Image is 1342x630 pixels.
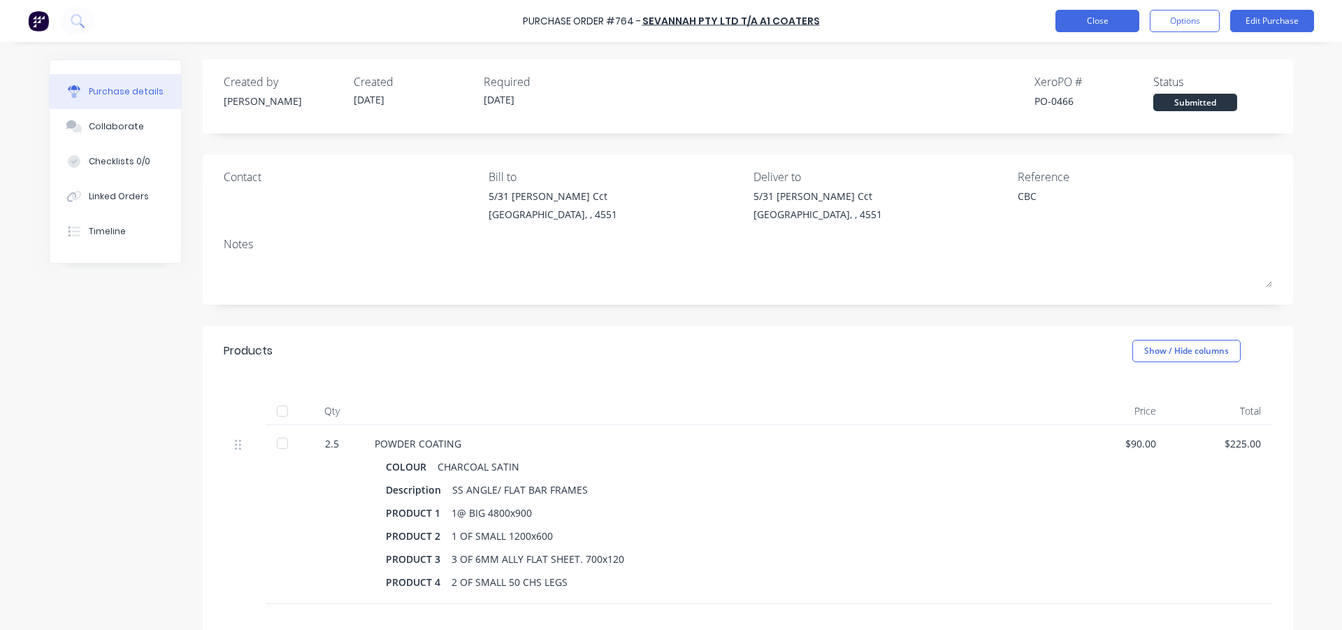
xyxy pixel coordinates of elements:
div: Submitted [1153,94,1237,111]
div: SS ANGLE/ FLAT BAR FRAMES [452,480,588,500]
button: Collaborate [50,109,181,144]
div: CHARCOAL SATIN [438,457,519,477]
div: PRODUCT 3 [386,549,452,569]
div: Total [1167,397,1272,425]
button: Checklists 0/0 [50,144,181,179]
div: Timeline [89,225,126,238]
div: $90.00 [1074,436,1156,451]
div: 2.5 [312,436,352,451]
div: POWDER COATING [375,436,1051,451]
div: 5/31 [PERSON_NAME] Cct [489,189,617,203]
div: 2 OF SMALL 50 CHS LEGS [452,572,568,592]
div: 1 OF SMALL 1200x600 [452,526,553,546]
div: 1@ BIG 4800x900 [452,503,532,523]
button: Show / Hide columns [1132,340,1241,362]
div: [PERSON_NAME] [224,94,342,108]
div: PRODUCT 4 [386,572,452,592]
div: Products [224,343,273,359]
div: COLOUR [386,457,438,477]
button: Timeline [50,214,181,249]
div: Price [1062,397,1167,425]
div: Purchase Order #764 - [523,14,641,29]
div: [GEOGRAPHIC_DATA], , 4551 [753,207,882,222]
button: Purchase details [50,74,181,109]
div: Contact [224,169,478,185]
div: Bill to [489,169,743,185]
div: Reference [1018,169,1272,185]
div: Checklists 0/0 [89,155,150,168]
button: Close [1055,10,1139,32]
div: Status [1153,73,1272,90]
img: Factory [28,10,49,31]
div: Qty [301,397,363,425]
div: PO-0466 [1034,94,1153,108]
div: Description [386,480,452,500]
div: Required [484,73,603,90]
div: Created by [224,73,342,90]
button: Options [1150,10,1220,32]
div: Linked Orders [89,190,149,203]
div: 3 OF 6MM ALLY FLAT SHEET. 700x120 [452,549,624,569]
div: Created [354,73,472,90]
div: [GEOGRAPHIC_DATA], , 4551 [489,207,617,222]
div: PRODUCT 1 [386,503,452,523]
div: Collaborate [89,120,144,133]
div: Deliver to [753,169,1008,185]
div: Xero PO # [1034,73,1153,90]
button: Edit Purchase [1230,10,1314,32]
div: $225.00 [1178,436,1261,451]
button: Linked Orders [50,179,181,214]
div: 5/31 [PERSON_NAME] Cct [753,189,882,203]
textarea: CBC [1018,189,1192,220]
a: SEVANNAH PTY LTD T/A A1 Coaters [642,14,820,28]
div: PRODUCT 2 [386,526,452,546]
div: Purchase details [89,85,164,98]
div: Notes [224,236,1272,252]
